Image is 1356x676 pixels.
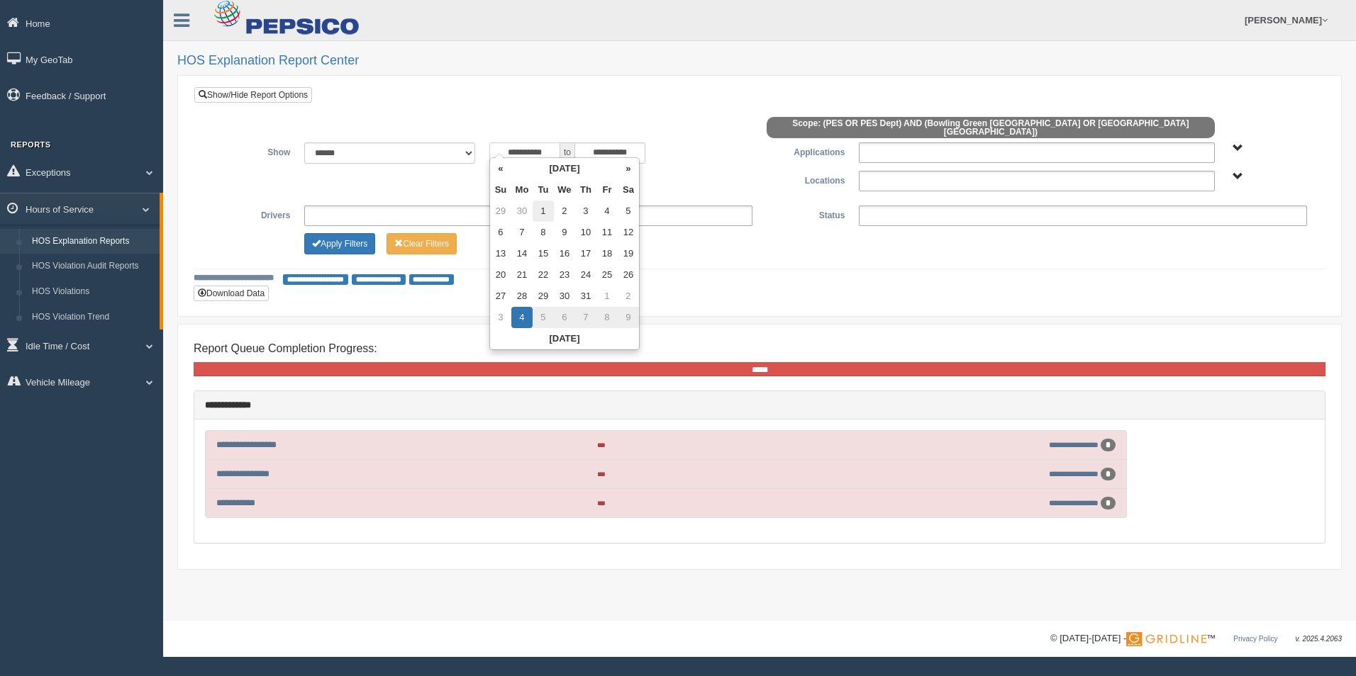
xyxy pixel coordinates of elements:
[618,264,639,286] td: 26
[760,142,852,159] label: Applications
[490,307,511,328] td: 3
[596,264,618,286] td: 25
[533,222,554,243] td: 8
[596,286,618,307] td: 1
[533,201,554,222] td: 1
[575,286,596,307] td: 31
[511,307,533,328] td: 4
[618,201,639,222] td: 5
[554,179,575,201] th: We
[554,264,575,286] td: 23
[554,243,575,264] td: 16
[26,279,160,305] a: HOS Violations
[533,307,554,328] td: 5
[554,201,575,222] td: 2
[511,201,533,222] td: 30
[618,243,639,264] td: 19
[511,179,533,201] th: Mo
[205,205,297,222] label: Drivers
[760,205,852,222] label: Status
[1126,632,1206,646] img: Gridline
[511,264,533,286] td: 21
[533,243,554,264] td: 15
[194,286,269,301] button: Download Data
[511,158,618,179] th: [DATE]
[575,264,596,286] td: 24
[596,179,618,201] th: Fr
[511,222,533,243] td: 7
[760,171,852,188] label: Locations
[490,222,511,243] td: 6
[767,117,1215,138] span: Scope: (PES OR PES Dept) AND (Bowling Green [GEOGRAPHIC_DATA] OR [GEOGRAPHIC_DATA] [GEOGRAPHIC_DA...
[533,264,554,286] td: 22
[554,307,575,328] td: 6
[26,229,160,254] a: HOS Explanation Reports
[618,179,639,201] th: Sa
[490,179,511,201] th: Su
[560,142,574,164] span: to
[26,254,160,279] a: HOS Violation Audit Reports
[490,264,511,286] td: 20
[533,179,554,201] th: Tu
[387,233,457,254] button: Change Filter Options
[618,307,639,328] td: 9
[511,286,533,307] td: 28
[575,222,596,243] td: 10
[596,201,618,222] td: 4
[26,305,160,330] a: HOS Violation Trend
[533,286,554,307] td: 29
[575,307,596,328] td: 7
[554,222,575,243] td: 9
[490,328,639,349] th: [DATE]
[490,201,511,222] td: 29
[596,222,618,243] td: 11
[490,286,511,307] td: 27
[1050,631,1342,646] div: © [DATE]-[DATE] - ™
[194,342,1326,355] h4: Report Queue Completion Progress:
[205,142,297,159] label: Show
[618,158,639,179] th: »
[304,233,375,254] button: Change Filter Options
[177,54,1342,68] h2: HOS Explanation Report Center
[511,243,533,264] td: 14
[596,243,618,264] td: 18
[575,243,596,264] td: 17
[618,222,639,243] td: 12
[490,243,511,264] td: 13
[596,307,618,328] td: 8
[575,201,596,222] td: 3
[618,286,639,307] td: 2
[194,87,312,103] a: Show/Hide Report Options
[490,158,511,179] th: «
[575,179,596,201] th: Th
[1233,635,1277,643] a: Privacy Policy
[554,286,575,307] td: 30
[1296,635,1342,643] span: v. 2025.4.2063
